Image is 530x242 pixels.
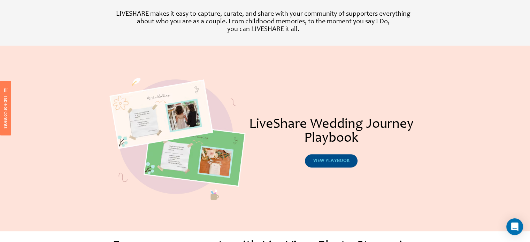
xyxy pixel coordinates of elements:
a: view playbook [305,154,358,167]
div: Open Intercom Messenger [506,218,523,235]
h1: LiveShare Wedding Journey Playbook [246,118,417,146]
span: view playbook [313,158,349,163]
p: LIVESHARE makes it easy to capture, curate, and share with your community of supporters everythin... [105,10,422,33]
img: Wedding Photo Upload & Sharing websites [109,77,246,200]
span: Table of Contents [3,95,8,128]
